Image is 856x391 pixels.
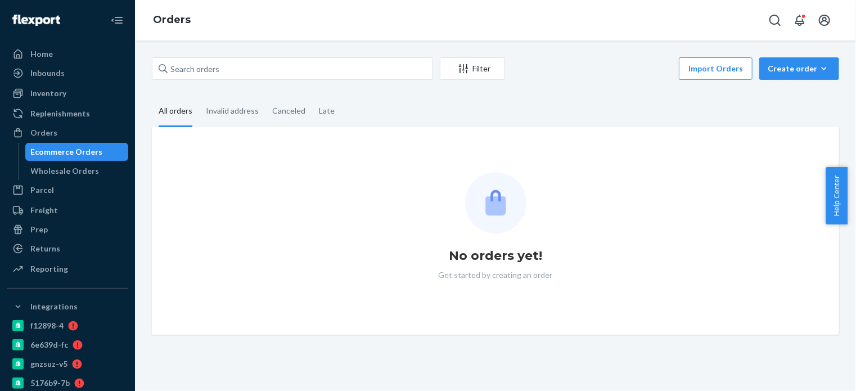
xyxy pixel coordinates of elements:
a: Orders [153,14,191,26]
div: gnzsuz-v5 [30,358,67,370]
div: Invalid address [206,96,259,125]
button: Help Center [826,167,848,224]
div: Prep [30,224,48,235]
div: All orders [159,96,192,127]
div: Home [30,48,53,60]
img: Flexport logo [12,15,60,26]
div: f12898-4 [30,320,64,331]
button: Open notifications [789,9,811,32]
div: Create order [768,63,831,74]
a: Wholesale Orders [25,162,129,180]
div: Orders [30,127,57,138]
a: Inbounds [7,64,128,82]
div: Wholesale Orders [31,165,100,177]
div: 5176b9-7b [30,377,70,389]
a: Replenishments [7,105,128,123]
button: Filter [440,57,505,80]
a: Parcel [7,181,128,199]
img: Empty list [465,172,526,233]
a: gnzsuz-v5 [7,355,128,373]
div: Filter [440,63,504,74]
h1: No orders yet! [449,247,542,265]
a: Home [7,45,128,63]
p: Get started by creating an order [439,269,553,281]
button: Integrations [7,298,128,316]
div: Inventory [30,88,66,99]
a: f12898-4 [7,317,128,335]
div: Integrations [30,301,78,312]
a: Prep [7,221,128,239]
a: Returns [7,240,128,258]
div: Ecommerce Orders [31,146,103,158]
a: Orders [7,124,128,142]
ol: breadcrumbs [144,4,200,37]
div: Freight [30,205,58,216]
div: Parcel [30,185,54,196]
div: Replenishments [30,108,90,119]
div: 6e639d-fc [30,339,68,350]
button: Create order [759,57,839,80]
button: Close Navigation [106,9,128,32]
div: Late [319,96,335,125]
div: Reporting [30,263,68,275]
input: Search orders [152,57,433,80]
div: Canceled [272,96,305,125]
a: Ecommerce Orders [25,143,129,161]
a: Freight [7,201,128,219]
a: Reporting [7,260,128,278]
div: Inbounds [30,68,65,79]
a: Inventory [7,84,128,102]
a: 6e639d-fc [7,336,128,354]
button: Import Orders [679,57,753,80]
div: Returns [30,243,60,254]
button: Open Search Box [764,9,786,32]
button: Open account menu [813,9,836,32]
